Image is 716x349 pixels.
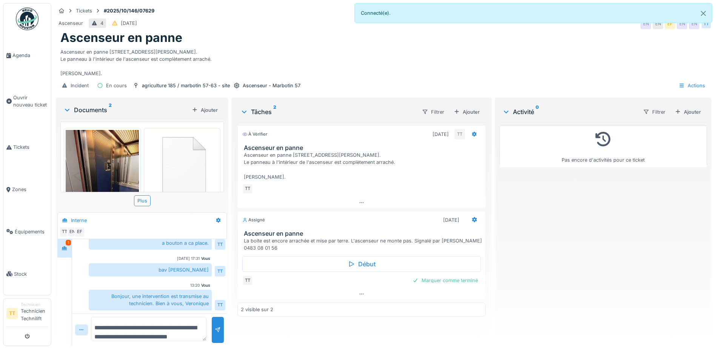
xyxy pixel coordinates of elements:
div: Activité [502,107,637,116]
span: Équipements [15,228,48,235]
div: EN [677,19,687,29]
div: Ajouter [672,107,704,117]
div: Ajouter [189,105,221,115]
div: Ajouter [451,107,483,117]
a: Ouvrir nouveau ticket [3,77,51,126]
div: Ascenseur en panne [STREET_ADDRESS][PERSON_NAME]. Le panneau à l'intérieur de l'ascenseur est com... [60,45,707,77]
img: 0c3ad3ltgnyix8u7f4l2fwqoaagq [66,130,139,227]
div: Connecté(e). [354,3,713,23]
div: 2 visible sur 2 [241,306,273,313]
div: [DATE] 17:31 [177,256,200,261]
div: EF [665,19,675,29]
div: Documents [63,105,189,114]
div: [DATE] [443,216,459,224]
div: EF [74,227,85,237]
span: Stock [14,270,48,278]
div: Actions [675,80,708,91]
div: À vérifier [242,131,267,137]
div: [DATE] [121,20,137,27]
a: Tickets [3,126,51,168]
div: EN [67,227,77,237]
div: Ascenseur en panne [STREET_ADDRESS][PERSON_NAME]. Le panneau à l'intérieur de l'ascenseur est com... [244,151,482,181]
sup: 0 [536,107,539,116]
div: TT [242,184,253,194]
h3: Ascenseur en panne [244,230,482,237]
button: Close [695,3,712,23]
div: [DATE] [433,131,449,138]
div: TT [242,275,253,286]
div: EN [641,19,651,29]
div: EN [689,19,699,29]
div: Début [242,256,481,272]
div: Vous [201,283,210,288]
img: 84750757-fdcc6f00-afbb-11ea-908a-1074b026b06b.png [146,130,219,200]
li: Technicien Technilift [21,302,48,325]
strong: #2025/10/146/07629 [101,7,157,14]
div: Pas encore d'activités pour ce ticket [504,129,702,164]
span: Zones [12,186,48,193]
div: Tâches [240,107,416,116]
sup: 2 [109,105,112,114]
a: TT TechnicienTechnicien Technilift [6,302,48,327]
h3: Ascenseur en panne [244,144,482,151]
div: Assigné [242,217,265,223]
div: 13:20 [190,283,200,288]
a: Équipements [3,210,51,253]
span: Tickets [13,144,48,151]
a: Stock [3,253,51,295]
div: Marquer comme terminé [410,275,481,286]
div: 1 [66,240,71,246]
div: Filtrer [419,107,448,117]
div: Ascenseur [59,20,83,27]
div: Technicien [21,302,48,307]
div: TT [215,239,225,250]
div: TT [215,300,225,310]
div: Vous [201,256,210,261]
div: TT [454,129,465,139]
sup: 2 [273,107,276,116]
div: TT [701,19,711,29]
span: Ouvrir nouveau ticket [13,94,48,108]
li: TT [6,308,18,319]
div: TT [215,266,225,276]
h1: Ascenseur en panne [60,31,182,45]
div: La boite est encore arrachée et mise par terre. L'ascenseur ne monte pas. Signalé par [PERSON_NAM... [244,237,482,252]
div: TT [59,227,70,237]
div: bav [PERSON_NAME] [89,263,212,276]
a: Agenda [3,34,51,77]
img: Badge_color-CXgf-gQk.svg [16,8,38,30]
div: Tickets [76,7,92,14]
span: Agenda [12,52,48,59]
div: 4 [100,20,103,27]
div: En cours [106,82,127,89]
div: Incident [71,82,89,89]
div: Filtrer [640,107,669,117]
a: Zones [3,168,51,211]
div: Bonjour, une intervention est transmise au technicien. Bien à vous, Veronique [89,290,212,310]
div: Ascenseur - Marbotin 57 [243,82,300,89]
div: Interne [71,217,87,224]
div: agriculture 185 / marbotin 57-63 - site [142,82,230,89]
div: Bonjour, le technicien est passe est remis la boite a bouton a ca place. [89,229,212,250]
div: Plus [134,195,151,206]
div: EN [653,19,663,29]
